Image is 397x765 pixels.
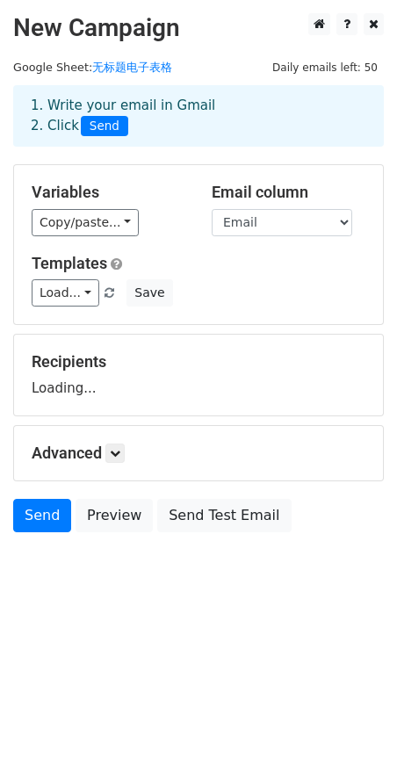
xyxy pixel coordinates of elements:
h5: Recipients [32,352,365,372]
small: Google Sheet: [13,61,172,74]
a: Preview [76,499,153,532]
div: Loading... [32,352,365,398]
span: Send [81,116,128,137]
button: Save [126,279,172,307]
div: 1. Write your email in Gmail 2. Click [18,96,379,136]
a: Send [13,499,71,532]
h5: Advanced [32,444,365,463]
a: 无标题电子表格 [92,61,172,74]
a: Templates [32,254,107,272]
h5: Email column [212,183,365,202]
a: Daily emails left: 50 [266,61,384,74]
a: Send Test Email [157,499,291,532]
a: Copy/paste... [32,209,139,236]
span: Daily emails left: 50 [266,58,384,77]
h5: Variables [32,183,185,202]
h2: New Campaign [13,13,384,43]
a: Load... [32,279,99,307]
